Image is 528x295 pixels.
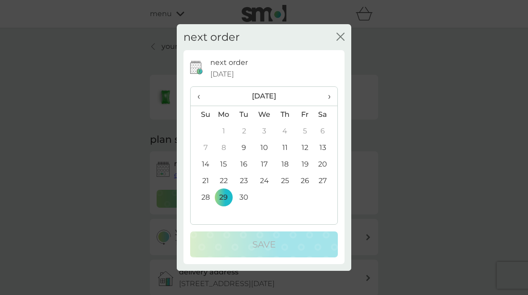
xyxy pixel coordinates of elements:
td: 6 [315,123,337,139]
button: Save [190,231,338,257]
td: 4 [275,123,295,139]
td: 8 [213,139,234,156]
td: 15 [213,156,234,172]
th: [DATE] [213,87,315,106]
td: 18 [275,156,295,172]
td: 30 [234,189,254,205]
td: 1 [213,123,234,139]
span: › [322,87,331,106]
td: 7 [191,139,213,156]
td: 21 [191,172,213,189]
button: close [336,33,345,42]
td: 13 [315,139,337,156]
th: Fr [295,106,315,123]
p: next order [210,57,248,68]
td: 23 [234,172,254,189]
td: 27 [315,172,337,189]
td: 16 [234,156,254,172]
th: Tu [234,106,254,123]
span: [DATE] [210,68,234,80]
h2: next order [183,31,240,44]
span: ‹ [197,87,207,106]
td: 14 [191,156,213,172]
td: 5 [295,123,315,139]
td: 11 [275,139,295,156]
th: Mo [213,106,234,123]
td: 22 [213,172,234,189]
td: 17 [254,156,275,172]
td: 20 [315,156,337,172]
td: 3 [254,123,275,139]
td: 9 [234,139,254,156]
th: Sa [315,106,337,123]
td: 10 [254,139,275,156]
td: 26 [295,172,315,189]
td: 19 [295,156,315,172]
td: 25 [275,172,295,189]
p: Save [252,237,276,252]
th: Th [275,106,295,123]
td: 24 [254,172,275,189]
td: 12 [295,139,315,156]
td: 2 [234,123,254,139]
th: We [254,106,275,123]
td: 28 [191,189,213,205]
th: Su [191,106,213,123]
td: 29 [213,189,234,205]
